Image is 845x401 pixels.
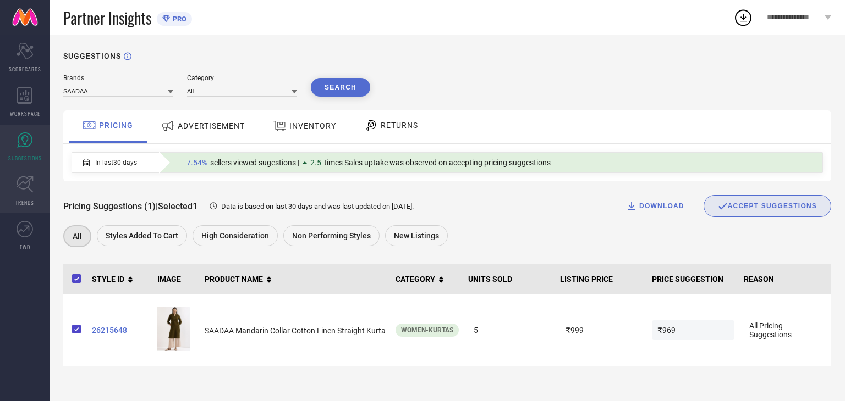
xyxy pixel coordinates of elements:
[324,158,551,167] span: times Sales uptake was observed on accepting pricing suggestions
[99,121,133,130] span: PRICING
[87,264,153,294] th: STYLE ID
[205,326,386,335] span: SAADAA Mandarin Collar Cotton Linen Straight Kurta
[381,121,418,130] span: RETURNS
[15,198,34,207] span: TRENDS
[733,8,753,27] div: Open download list
[187,74,297,82] div: Category
[63,7,151,29] span: Partner Insights
[289,121,336,130] span: INVENTORY
[310,158,321,167] span: 2.5
[221,202,414,210] span: Data is based on last 30 days and was last updated on [DATE] .
[626,200,684,211] div: DOWNLOAD
[73,232,82,241] span: All
[186,158,207,167] span: 7.54%
[391,264,464,294] th: CATEGORY
[92,326,149,335] a: 26215648
[63,201,156,211] span: Pricing Suggestions (1)
[468,320,551,340] span: 5
[10,109,40,118] span: WORKSPACE
[556,264,648,294] th: LISTING PRICE
[739,264,831,294] th: REASON
[210,158,299,167] span: sellers viewed sugestions |
[648,264,739,294] th: PRICE SUGGESTION
[178,121,245,130] span: ADVERTISEMENT
[20,243,30,251] span: FWD
[612,195,698,217] button: DOWNLOAD
[401,326,453,334] span: Women-Kurtas
[292,231,371,240] span: Non Performing Styles
[156,201,158,211] span: |
[744,316,826,344] span: All Pricing Suggestions
[200,264,391,294] th: PRODUCT NAME
[157,307,190,351] img: c1dc5080-ba5e-436c-960d-b06fb22036181701665595617SAADAAWomenOliveGreenKurta1.jpg
[8,154,42,162] span: SUGGESTIONS
[181,155,556,170] div: Percentage of sellers who have viewed suggestions for the current Insight Type
[170,15,186,23] span: PRO
[394,231,439,240] span: New Listings
[95,159,137,166] span: In last 30 days
[311,78,370,97] button: Search
[106,231,178,240] span: Styles Added To Cart
[704,195,831,217] div: Accept Suggestions
[9,65,41,73] span: SCORECARDS
[464,264,556,294] th: UNITS SOLD
[718,201,817,211] div: ACCEPT SUGGESTIONS
[158,201,197,211] span: Selected 1
[560,320,643,340] span: ₹999
[652,320,734,340] span: ₹969
[63,74,173,82] div: Brands
[201,231,269,240] span: High Consideration
[704,195,831,217] button: ACCEPT SUGGESTIONS
[63,52,121,60] h1: SUGGESTIONS
[153,264,200,294] th: IMAGE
